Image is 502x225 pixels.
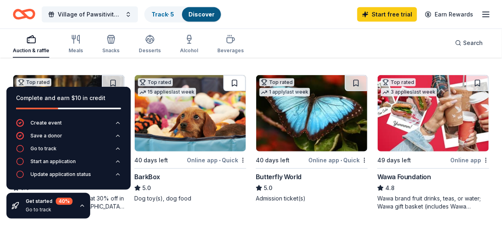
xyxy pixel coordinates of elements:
a: Discover [188,11,215,18]
button: Meals [69,31,83,58]
a: Earn Rewards [420,7,478,22]
button: Alcohol [180,31,198,58]
div: Save a donor [30,133,62,139]
div: 3 applies last week [381,88,437,96]
button: Track· 5Discover [144,6,222,22]
button: Desserts [139,31,161,58]
span: • [219,157,221,164]
div: Online app Quick [308,155,368,165]
div: Alcohol [180,47,198,54]
div: Go to track [30,145,57,152]
div: Start an application [30,158,76,165]
div: 40 days left [256,155,289,165]
div: Online app [450,155,489,165]
button: Save a donor [16,132,121,145]
span: Village of Pawsitivity Bingo Fundraiser [58,10,122,19]
div: Snacks [102,47,119,54]
div: Dog toy(s), dog food [134,194,246,202]
div: Update application status [30,171,91,178]
button: Auction & raffle [13,31,49,58]
a: Track· 5 [152,11,174,18]
a: Start free trial [357,7,417,22]
div: Beverages [217,47,244,54]
img: Image for Wawa Foundation [378,75,489,151]
div: 1 apply last week [259,88,310,96]
div: Wawa brand fruit drinks, teas, or water; Wawa gift basket (includes Wawa products and coupons) [377,194,489,211]
div: Desserts [139,47,161,54]
div: Complete and earn $10 in credit [16,93,121,103]
div: BarkBox [134,172,160,182]
div: Go to track [26,207,73,213]
div: 40 days left [134,155,168,165]
a: Home [13,5,35,24]
div: Top rated [259,78,294,86]
a: Image for Butterfly WorldTop rated1 applylast week40 days leftOnline app•QuickButterfly World5.0A... [256,75,368,202]
div: Top rated [138,78,173,86]
span: • [340,157,342,164]
img: Image for BarkBox [135,75,246,151]
div: Butterfly World [256,172,302,182]
div: Admission ticket(s) [256,194,368,202]
button: Create event [16,119,121,132]
a: Image for Wawa FoundationTop rated3 applieslast week49 days leftOnline appWawa Foundation4.8Wawa ... [377,75,489,211]
button: Update application status [16,170,121,183]
button: Beverages [217,31,244,58]
a: Image for BarkBoxTop rated15 applieslast week40 days leftOnline app•QuickBarkBox5.0Dog toy(s), do... [134,75,246,202]
div: Top rated [16,78,51,86]
button: Search [449,35,489,51]
div: Top rated [381,78,416,86]
span: 4.8 [385,183,395,193]
div: Create event [30,120,62,126]
div: 40 % [56,198,73,205]
button: Go to track [16,145,121,157]
a: Image for Total WineTop rated2 applieslast week14days leftOnline appTotal Wine5.0Winery Direct Wi... [13,75,125,211]
button: Village of Pawsitivity Bingo Fundraiser [42,6,138,22]
div: Wawa Foundation [377,172,431,182]
div: 15 applies last week [138,88,196,96]
div: Auction & raffle [13,47,49,54]
span: Search [463,38,483,48]
button: Snacks [102,31,119,58]
span: 5.0 [142,183,151,193]
img: Image for Butterfly World [256,75,367,151]
div: 49 days left [377,155,411,165]
div: Get started [26,198,73,205]
div: Meals [69,47,83,54]
div: Online app Quick [187,155,246,165]
span: 5.0 [264,183,272,193]
button: Start an application [16,157,121,170]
